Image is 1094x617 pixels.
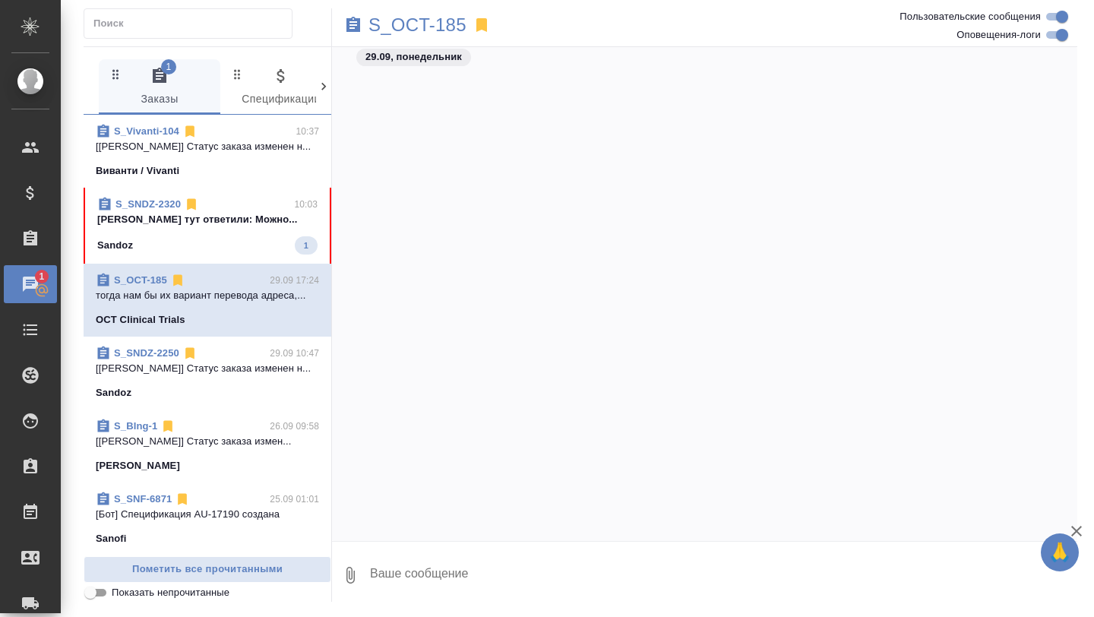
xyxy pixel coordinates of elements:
[108,67,211,109] span: Заказы
[114,493,172,505] a: S_SNF-6871
[182,124,198,139] svg: Отписаться
[184,197,199,212] svg: Отписаться
[96,288,319,303] p: тогда нам бы их вариант перевода адреса,...
[84,556,331,583] button: Пометить все прочитанными
[84,483,331,555] div: S_SNF-687125.09 01:01[Бот] Спецификация AU-17190 созданаSanofi
[229,67,333,109] span: Спецификации
[96,434,319,449] p: [[PERSON_NAME]] Статус заказа измен...
[115,198,181,210] a: S_SNDZ-2320
[96,458,180,473] p: [PERSON_NAME]
[92,561,323,578] span: Пометить все прочитанными
[96,531,127,546] p: Sanofi
[270,419,319,434] p: 26.09 09:58
[175,492,190,507] svg: Отписаться
[114,125,179,137] a: S_Vivanti-104
[1047,536,1073,568] span: 🙏
[96,361,319,376] p: [[PERSON_NAME]] Статус заказа изменен н...
[365,49,462,65] p: 29.09, понедельник
[30,269,53,284] span: 1
[270,346,319,361] p: 29.09 10:47
[956,27,1041,43] span: Оповещения-логи
[97,212,318,227] p: [PERSON_NAME] тут ответили: Можно...
[160,419,175,434] svg: Отписаться
[270,492,319,507] p: 25.09 01:01
[1041,533,1079,571] button: 🙏
[270,273,319,288] p: 29.09 17:24
[114,347,179,359] a: S_SNDZ-2250
[96,139,319,154] p: [[PERSON_NAME]] Статус заказа изменен н...
[4,265,57,303] a: 1
[296,124,319,139] p: 10:37
[93,13,292,34] input: Поиск
[161,59,176,74] span: 1
[96,312,185,327] p: OCT Clinical Trials
[112,585,229,600] span: Показать непрочитанные
[900,9,1041,24] span: Пользовательские сообщения
[96,385,131,400] p: Sandoz
[114,420,157,432] a: S_BIng-1
[114,274,167,286] a: S_OCT-185
[109,67,123,81] svg: Зажми и перетащи, чтобы поменять порядок вкладок
[294,197,318,212] p: 10:03
[84,115,331,188] div: S_Vivanti-10410:37[[PERSON_NAME]] Статус заказа изменен н...Виванти / Vivanti
[96,507,319,522] p: [Бот] Спецификация AU-17190 создана
[84,188,331,264] div: S_SNDZ-232010:03[PERSON_NAME] тут ответили: Можно...Sandoz1
[368,17,466,33] a: S_OCT-185
[170,273,185,288] svg: Отписаться
[96,163,179,179] p: Виванти / Vivanti
[182,346,198,361] svg: Отписаться
[295,238,318,253] span: 1
[84,264,331,337] div: S_OCT-18529.09 17:24тогда нам бы их вариант перевода адреса,...OCT Clinical Trials
[97,238,133,253] p: Sandoz
[84,337,331,410] div: S_SNDZ-225029.09 10:47[[PERSON_NAME]] Статус заказа изменен н...Sandoz
[84,410,331,483] div: S_BIng-126.09 09:58[[PERSON_NAME]] Статус заказа измен...[PERSON_NAME]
